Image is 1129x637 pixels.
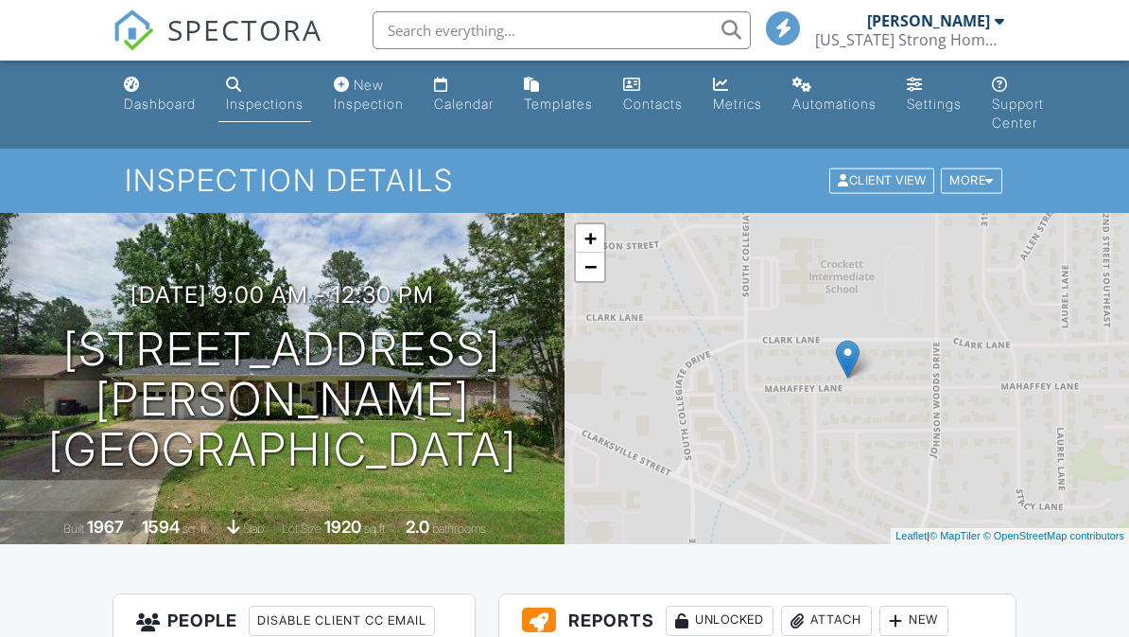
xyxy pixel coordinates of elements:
[781,606,872,636] div: Attach
[516,68,600,122] a: Templates
[879,606,948,636] div: New
[983,530,1124,541] a: © OpenStreetMap contributors
[182,522,209,536] span: sq. ft.
[113,26,322,65] a: SPECTORA
[713,96,762,112] div: Metrics
[125,164,1004,197] h1: Inspection Details
[827,172,939,186] a: Client View
[432,522,486,536] span: bathrooms
[829,168,934,194] div: Client View
[891,528,1129,544] div: |
[941,168,1002,194] div: More
[406,517,429,537] div: 2.0
[984,68,1051,141] a: Support Center
[226,96,304,112] div: Inspections
[326,68,411,122] a: New Inspection
[867,11,990,30] div: [PERSON_NAME]
[30,325,534,474] h1: [STREET_ADDRESS][PERSON_NAME] [GEOGRAPHIC_DATA]
[124,96,196,112] div: Dashboard
[324,517,361,537] div: 1920
[895,530,927,541] a: Leaflet
[249,606,435,636] div: Disable Client CC Email
[243,522,264,536] span: slab
[792,96,877,112] div: Automations
[167,9,322,49] span: SPECTORA
[364,522,388,536] span: sq.ft.
[87,517,124,537] div: 1967
[282,522,321,536] span: Lot Size
[218,68,311,122] a: Inspections
[576,224,604,253] a: Zoom in
[142,517,180,537] div: 1594
[334,77,404,112] div: New Inspection
[524,96,593,112] div: Templates
[116,68,203,122] a: Dashboard
[815,30,1004,49] div: Texas Strong Home Inspections LLC
[785,68,884,122] a: Automations (Basic)
[666,606,773,636] div: Unlocked
[373,11,751,49] input: Search everything...
[576,253,604,281] a: Zoom out
[113,9,154,51] img: The Best Home Inspection Software - Spectora
[434,96,494,112] div: Calendar
[705,68,770,122] a: Metrics
[929,530,981,541] a: © MapTiler
[616,68,690,122] a: Contacts
[623,96,683,112] div: Contacts
[63,522,84,536] span: Built
[992,96,1044,131] div: Support Center
[426,68,501,122] a: Calendar
[907,96,962,112] div: Settings
[899,68,969,122] a: Settings
[130,282,434,308] h3: [DATE] 9:00 am - 12:30 pm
